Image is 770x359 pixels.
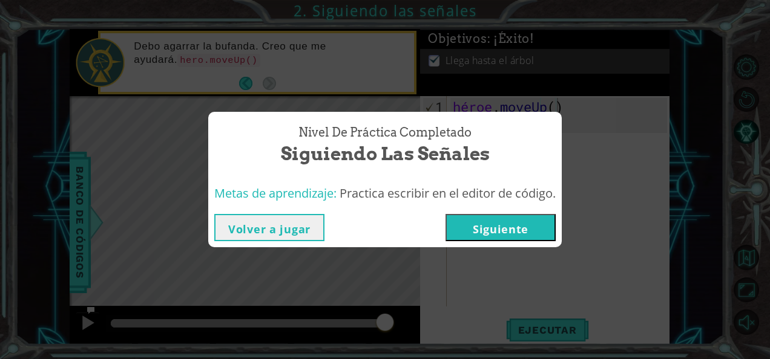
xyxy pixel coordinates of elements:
span: Siguiendo las señales [281,141,490,167]
span: Metas de aprendizaje: [214,185,337,201]
button: Volver a jugar [214,214,324,241]
button: Siguiente [446,214,556,241]
span: Nivel de práctica Completado [298,124,472,141]
span: Practica escribir en el editor de código. [340,185,556,201]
